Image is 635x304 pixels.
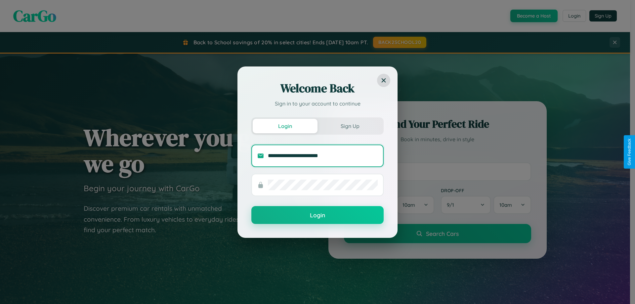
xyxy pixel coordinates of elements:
[253,119,317,133] button: Login
[627,139,632,165] div: Give Feedback
[251,100,384,108] p: Sign in to your account to continue
[251,206,384,224] button: Login
[251,80,384,96] h2: Welcome Back
[317,119,382,133] button: Sign Up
